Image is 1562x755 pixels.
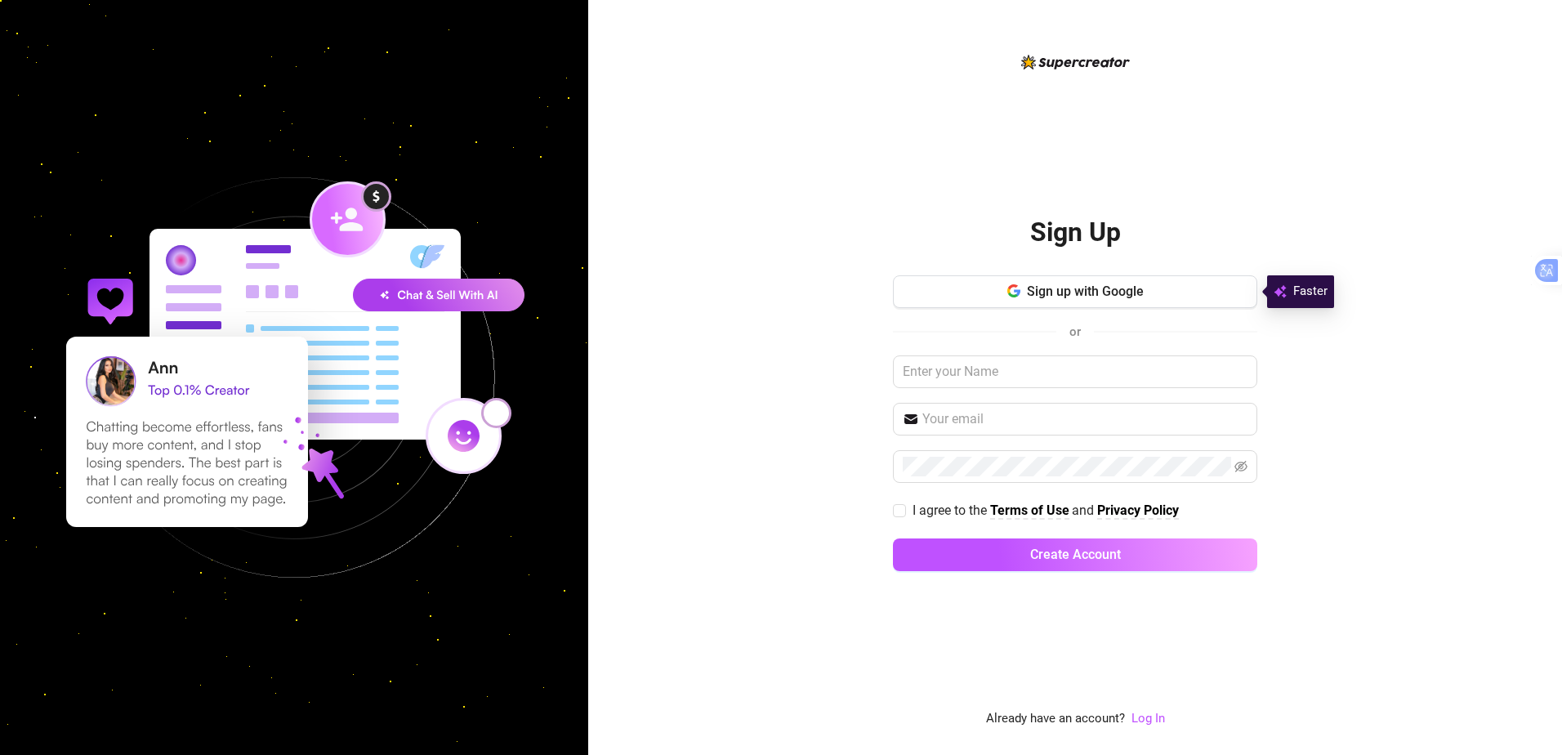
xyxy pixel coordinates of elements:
span: Faster [1293,282,1328,302]
span: Sign up with Google [1027,284,1144,299]
h2: Sign Up [1030,216,1121,249]
a: Log In [1131,711,1165,726]
img: logo-BBDzfeDw.svg [1021,55,1130,69]
input: Your email [922,409,1247,429]
button: Sign up with Google [893,275,1257,308]
a: Terms of Use [990,503,1069,520]
span: Already have an account? [986,709,1125,729]
a: Log In [1131,709,1165,729]
input: Enter your Name [893,355,1257,388]
strong: Terms of Use [990,503,1069,518]
img: signup-background-D0MIrEPF.svg [11,95,577,660]
img: svg%3e [1274,282,1287,302]
button: Create Account [893,538,1257,571]
a: Privacy Policy [1097,503,1179,520]
span: and [1072,503,1097,518]
span: eye-invisible [1234,460,1247,473]
strong: Privacy Policy [1097,503,1179,518]
span: I agree to the [913,503,990,518]
span: or [1069,324,1081,339]
span: Create Account [1030,547,1121,562]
